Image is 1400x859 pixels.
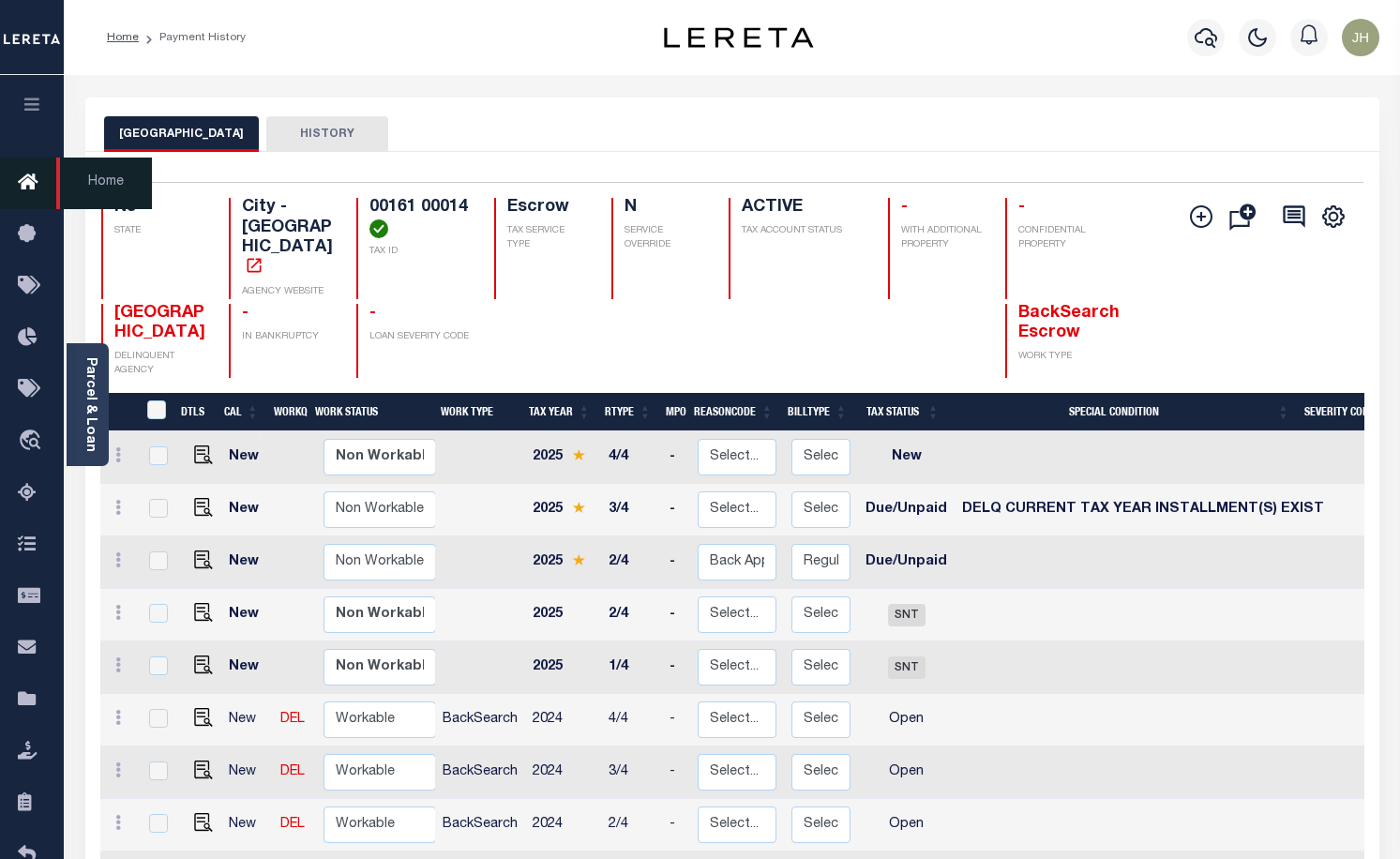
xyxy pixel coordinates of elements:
[601,484,662,536] td: 3/4
[525,694,601,746] td: 2024
[1342,19,1379,56] img: svg+xml;base64,PHN2ZyB4bWxucz0iaHR0cDovL3d3dy53My5vcmcvMjAwMC9zdmciIHBvaW50ZXItZXZlbnRzPSJub25lIi...
[601,431,662,484] td: 4/4
[18,429,48,454] i: travel_explore
[901,199,908,216] span: -
[888,604,926,626] span: SNT
[525,431,601,484] td: 2025
[242,198,334,279] h4: City - [GEOGRAPHIC_DATA]
[139,29,246,46] li: Payment History
[601,641,662,694] td: 1/4
[433,393,521,431] th: Work Type
[280,818,305,831] a: DEL
[597,393,658,431] th: RType: activate to sort column ascending
[369,198,472,238] h4: 00161 00014
[242,305,248,322] span: -
[662,641,690,694] td: -
[858,694,955,746] td: Open
[107,32,139,43] a: Home
[742,224,866,238] p: TAX ACCOUNT STATUS
[525,746,601,799] td: 2024
[947,393,1297,431] th: Special Condition: activate to sort column ascending
[266,393,308,431] th: WorkQ
[369,330,472,344] p: LOAN SEVERITY CODE
[308,393,434,431] th: Work Status
[221,799,273,851] td: New
[136,393,174,431] th: &nbsp;
[625,198,706,219] h4: N
[114,198,206,219] h4: NJ
[525,799,601,851] td: 2024
[662,431,690,484] td: -
[435,799,525,851] td: BackSearch
[217,393,266,431] th: CAL: activate to sort column ascending
[435,694,525,746] td: BackSearch
[601,589,662,641] td: 2/4
[888,656,926,679] span: SNT
[962,503,1324,516] span: DELQ CURRENT TAX YEAR INSTALLMENT(S) EXIST
[114,350,206,378] p: DELINQUENT AGENCY
[173,393,217,431] th: DTLS
[1018,305,1120,342] span: BackSearch Escrow
[658,393,686,431] th: MPO
[369,245,472,259] p: TAX ID
[1018,224,1110,252] p: CONFIDENTIAL PROPERTY
[664,27,814,48] img: logo-dark.svg
[662,799,690,851] td: -
[1018,350,1110,364] p: WORK TYPE
[780,393,854,431] th: BillType: activate to sort column ascending
[266,116,388,152] button: HISTORY
[858,799,955,851] td: Open
[625,224,706,252] p: SERVICE OVERRIDE
[221,694,273,746] td: New
[572,554,585,566] img: Star.svg
[601,536,662,589] td: 2/4
[280,765,305,778] a: DEL
[662,536,690,589] td: -
[601,799,662,851] td: 2/4
[100,393,136,431] th: &nbsp;&nbsp;&nbsp;&nbsp;&nbsp;&nbsp;&nbsp;&nbsp;&nbsp;&nbsp;
[662,746,690,799] td: -
[901,224,983,252] p: WITH ADDITIONAL PROPERTY
[601,746,662,799] td: 3/4
[525,536,601,589] td: 2025
[280,713,305,726] a: DEL
[83,357,97,452] a: Parcel & Loan
[662,694,690,746] td: -
[572,502,585,514] img: Star.svg
[854,393,946,431] th: Tax Status: activate to sort column ascending
[221,641,273,694] td: New
[369,305,376,322] span: -
[525,641,601,694] td: 2025
[242,330,334,344] p: IN BANKRUPTCY
[742,198,866,219] h4: ACTIVE
[572,449,585,461] img: Star.svg
[221,536,273,589] td: New
[858,536,955,589] td: Due/Unpaid
[221,484,273,536] td: New
[1297,393,1399,431] th: Severity Code: activate to sort column ascending
[686,393,780,431] th: ReasonCode: activate to sort column ascending
[525,589,601,641] td: 2025
[1018,199,1025,216] span: -
[662,484,690,536] td: -
[114,224,206,238] p: STATE
[221,589,273,641] td: New
[507,224,589,252] p: TAX SERVICE TYPE
[242,285,334,299] p: AGENCY WEBSITE
[662,589,690,641] td: -
[525,484,601,536] td: 2025
[435,746,525,799] td: BackSearch
[858,746,955,799] td: Open
[858,431,955,484] td: New
[104,116,259,152] button: [GEOGRAPHIC_DATA]
[221,746,273,799] td: New
[521,393,597,431] th: Tax Year: activate to sort column ascending
[507,198,589,219] h4: Escrow
[56,158,152,209] span: Home
[114,305,205,342] span: [GEOGRAPHIC_DATA]
[221,431,273,484] td: New
[601,694,662,746] td: 4/4
[858,484,955,536] td: Due/Unpaid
